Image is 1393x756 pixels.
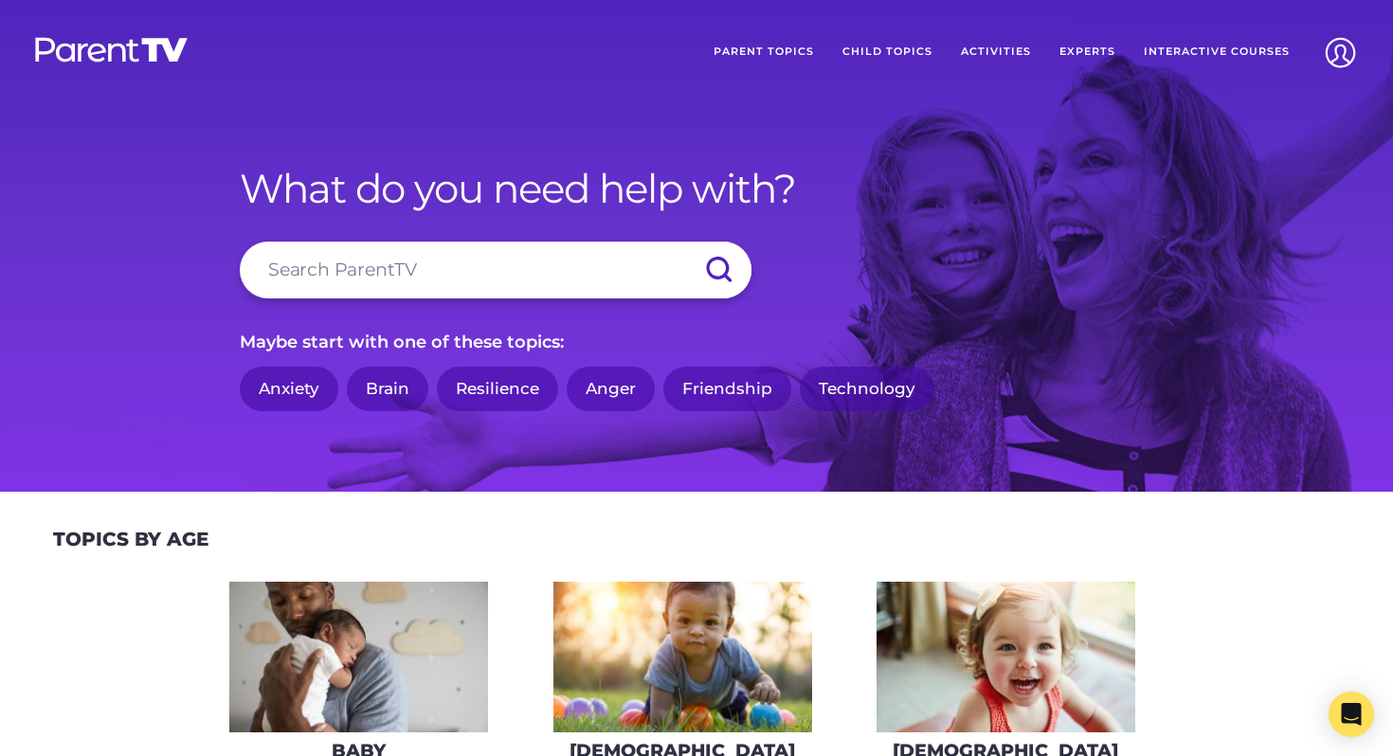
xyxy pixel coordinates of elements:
[1130,28,1304,76] a: Interactive Courses
[229,582,488,732] img: AdobeStock_144860523-275x160.jpeg
[828,28,947,76] a: Child Topics
[240,165,1153,212] h1: What do you need help with?
[877,582,1135,732] img: iStock-678589610_super-275x160.jpg
[1329,692,1374,737] div: Open Intercom Messenger
[53,528,208,550] h2: Topics By Age
[33,36,190,63] img: parenttv-logo-white.4c85aaf.svg
[1045,28,1130,76] a: Experts
[240,327,1153,357] p: Maybe start with one of these topics:
[240,242,751,298] input: Search ParentTV
[699,28,828,76] a: Parent Topics
[437,367,558,411] a: Resilience
[685,242,751,298] input: Submit
[553,582,812,732] img: iStock-620709410-275x160.jpg
[347,367,428,411] a: Brain
[663,367,791,411] a: Friendship
[240,367,338,411] a: Anxiety
[800,367,934,411] a: Technology
[567,367,655,411] a: Anger
[1316,28,1365,77] img: Account
[947,28,1045,76] a: Activities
